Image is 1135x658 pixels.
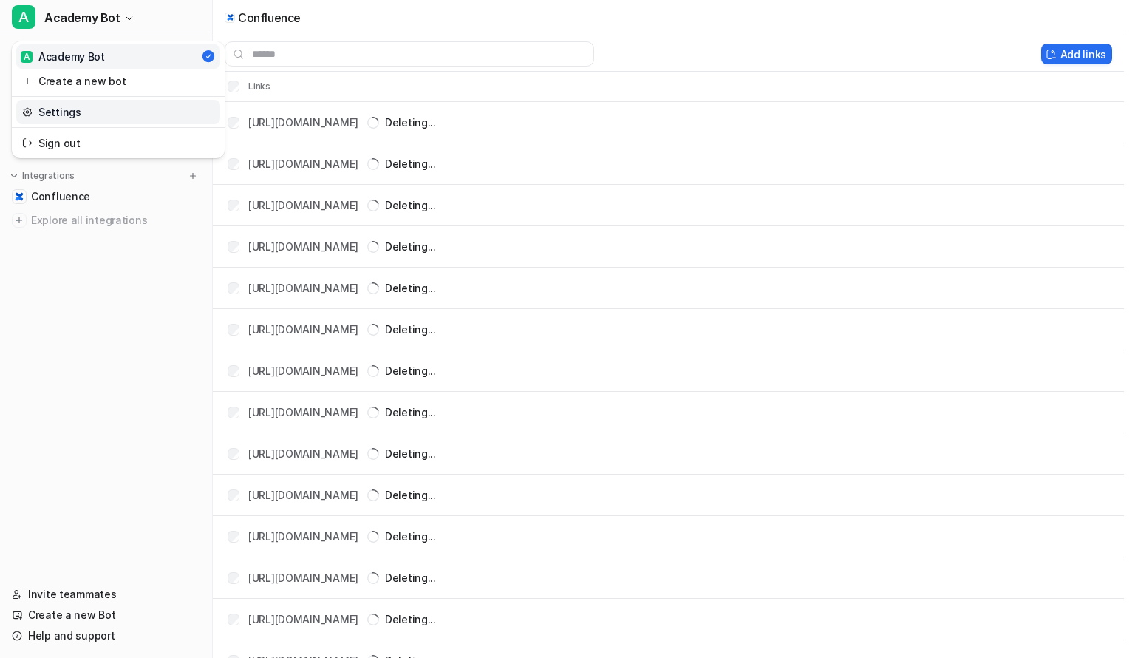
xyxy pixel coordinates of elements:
[21,49,105,64] div: Academy Bot
[16,69,220,93] a: Create a new bot
[44,7,120,28] span: Academy Bot
[22,73,33,89] img: reset
[16,100,220,124] a: Settings
[12,41,225,158] div: AAcademy Bot
[12,5,35,29] span: A
[21,51,33,63] span: A
[22,104,33,120] img: reset
[22,135,33,151] img: reset
[16,131,220,155] a: Sign out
